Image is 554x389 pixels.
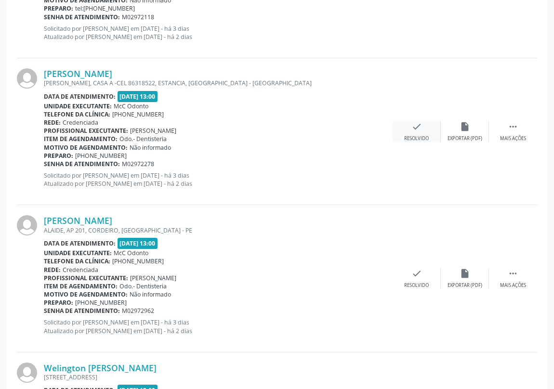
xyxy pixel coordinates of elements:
[122,160,154,168] span: M02972278
[44,266,61,274] b: Rede:
[404,282,429,289] div: Resolvido
[17,215,37,235] img: img
[130,143,171,152] span: Não informado
[44,298,73,307] b: Preparo:
[114,102,148,110] span: McC Odonto
[122,13,154,21] span: M02972118
[130,290,171,298] span: Não informado
[508,121,518,132] i: 
[119,282,167,290] span: Odo.- Dentisteria
[112,110,164,118] span: [PHONE_NUMBER]
[44,68,112,79] a: [PERSON_NAME]
[44,110,110,118] b: Telefone da clínica:
[44,143,128,152] b: Motivo de agendamento:
[44,13,120,21] b: Senha de atendimento:
[44,79,393,87] div: [PERSON_NAME], CASA A -CEL 86318522, ESTANCIA, [GEOGRAPHIC_DATA] - [GEOGRAPHIC_DATA]
[44,171,393,188] p: Solicitado por [PERSON_NAME] em [DATE] - há 3 dias Atualizado por [PERSON_NAME] em [DATE] - há 2 ...
[448,282,482,289] div: Exportar (PDF)
[44,135,118,143] b: Item de agendamento:
[44,307,120,315] b: Senha de atendimento:
[44,118,61,127] b: Rede:
[44,239,116,247] b: Data de atendimento:
[448,135,482,142] div: Exportar (PDF)
[500,282,526,289] div: Mais ações
[63,266,98,274] span: Credenciada
[75,152,127,160] span: [PHONE_NUMBER]
[508,268,518,279] i: 
[44,160,120,168] b: Senha de atendimento:
[44,257,110,265] b: Telefone da clínica:
[130,127,176,135] span: [PERSON_NAME]
[44,318,393,335] p: Solicitado por [PERSON_NAME] em [DATE] - há 3 dias Atualizado por [PERSON_NAME] em [DATE] - há 2 ...
[44,290,128,298] b: Motivo de agendamento:
[44,373,393,381] div: [STREET_ADDRESS]
[112,257,164,265] span: [PHONE_NUMBER]
[44,4,73,13] b: Preparo:
[75,298,127,307] span: [PHONE_NUMBER]
[44,249,112,257] b: Unidade executante:
[411,121,422,132] i: check
[500,135,526,142] div: Mais ações
[44,215,112,226] a: [PERSON_NAME]
[44,102,112,110] b: Unidade executante:
[404,135,429,142] div: Resolvido
[460,121,470,132] i: insert_drive_file
[122,307,154,315] span: M02972962
[44,363,157,373] a: Welington [PERSON_NAME]
[44,92,116,101] b: Data de atendimento:
[119,135,167,143] span: Odo.- Dentisteria
[44,127,128,135] b: Profissional executante:
[44,226,393,234] div: ALAIDE, AP 201, CORDEIRO, [GEOGRAPHIC_DATA] - PE
[114,249,148,257] span: McC Odonto
[118,91,158,102] span: [DATE] 13:00
[44,282,118,290] b: Item de agendamento:
[75,4,135,13] span: tel:[PHONE_NUMBER]
[44,25,393,41] p: Solicitado por [PERSON_NAME] em [DATE] - há 3 dias Atualizado por [PERSON_NAME] em [DATE] - há 2 ...
[411,268,422,279] i: check
[130,274,176,282] span: [PERSON_NAME]
[460,268,470,279] i: insert_drive_file
[63,118,98,127] span: Credenciada
[17,68,37,89] img: img
[44,274,128,282] b: Profissional executante:
[17,363,37,383] img: img
[118,238,158,249] span: [DATE] 13:00
[44,152,73,160] b: Preparo:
